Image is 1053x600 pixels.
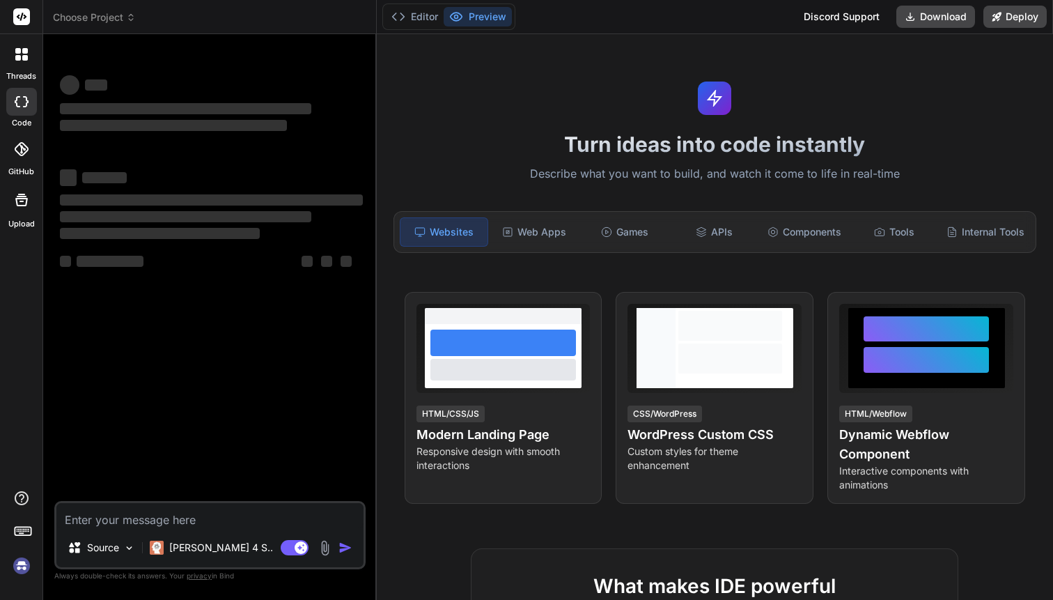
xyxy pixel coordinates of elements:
span: ‌ [85,79,107,91]
span: ‌ [60,103,311,114]
span: ‌ [60,228,260,239]
img: attachment [317,540,333,556]
img: Pick Models [123,542,135,554]
h4: WordPress Custom CSS [627,425,802,445]
span: ‌ [321,256,332,267]
div: Tools [851,217,938,247]
label: Upload [8,218,35,230]
button: Download [896,6,975,28]
p: Always double-check its answers. Your in Bind [54,569,366,583]
span: ‌ [341,256,352,267]
img: icon [338,541,352,555]
img: signin [10,554,33,578]
div: CSS/WordPress [627,406,702,422]
div: Internal Tools [941,217,1030,247]
button: Preview [444,7,512,26]
p: Source [87,541,119,555]
h1: Turn ideas into code instantly [385,132,1045,157]
span: ‌ [77,256,143,267]
span: ‌ [60,169,77,186]
span: ‌ [60,194,363,206]
div: HTML/Webflow [839,406,912,422]
div: Web Apps [491,217,578,247]
p: Custom styles for theme enhancement [627,445,802,472]
span: ‌ [60,75,79,95]
h4: Dynamic Webflow Component [839,425,1013,464]
span: ‌ [302,256,313,267]
p: Interactive components with animations [839,464,1013,492]
span: ‌ [60,256,71,267]
h4: Modern Landing Page [416,425,591,445]
span: ‌ [60,211,311,222]
span: ‌ [82,172,127,183]
p: [PERSON_NAME] 4 S.. [169,541,273,555]
label: GitHub [8,166,34,178]
span: privacy [187,571,212,580]
p: Describe what you want to build, and watch it come to life in real-time [385,165,1045,183]
div: Components [761,217,848,247]
div: Websites [400,217,488,247]
div: HTML/CSS/JS [416,406,485,422]
span: ‌ [60,120,287,131]
div: Games [581,217,668,247]
p: Responsive design with smooth interactions [416,445,591,472]
div: APIs [671,217,758,247]
label: threads [6,70,36,82]
button: Deploy [983,6,1047,28]
div: Discord Support [795,6,888,28]
button: Editor [386,7,444,26]
span: Choose Project [53,10,136,24]
img: Claude 4 Sonnet [150,541,164,555]
label: code [12,117,31,129]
